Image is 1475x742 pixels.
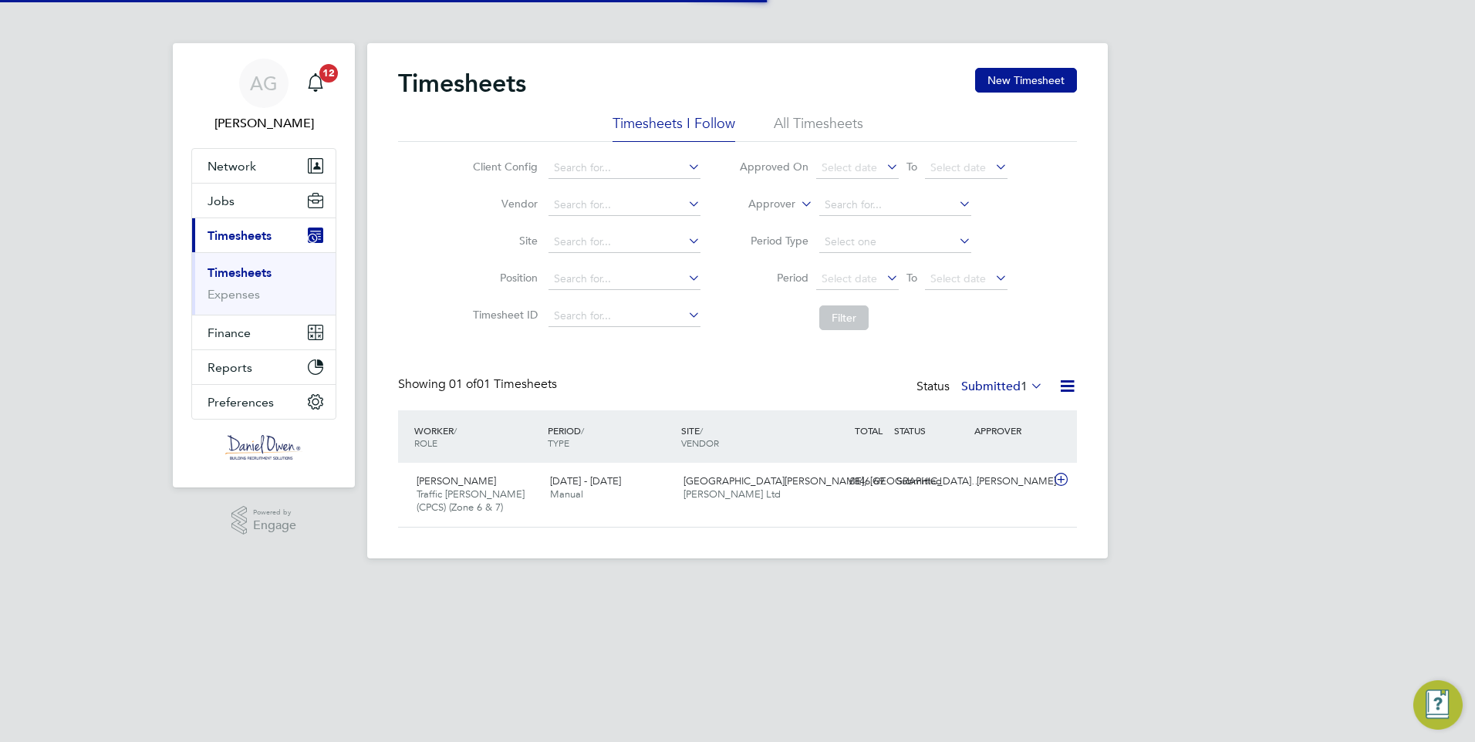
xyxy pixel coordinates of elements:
[192,315,336,349] button: Finance
[970,469,1051,494] div: [PERSON_NAME]
[613,114,735,142] li: Timesheets I Follow
[683,487,781,501] span: [PERSON_NAME] Ltd
[548,437,569,449] span: TYPE
[774,114,863,142] li: All Timesheets
[192,252,336,315] div: Timesheets
[208,287,260,302] a: Expenses
[681,437,719,449] span: VENDOR
[810,469,890,494] div: £846.69
[739,234,808,248] label: Period Type
[192,184,336,218] button: Jobs
[208,265,272,280] a: Timesheets
[916,376,1046,398] div: Status
[1021,379,1028,394] span: 1
[454,424,457,437] span: /
[819,305,869,330] button: Filter
[417,487,525,514] span: Traffic [PERSON_NAME] (CPCS) (Zone 6 & 7)
[468,160,538,174] label: Client Config
[319,64,338,83] span: 12
[544,417,677,457] div: PERIOD
[410,417,544,457] div: WORKER
[683,474,981,487] span: [GEOGRAPHIC_DATA][PERSON_NAME], [GEOGRAPHIC_DATA]…
[890,417,970,444] div: STATUS
[739,160,808,174] label: Approved On
[550,487,583,501] span: Manual
[902,268,922,288] span: To
[208,159,256,174] span: Network
[398,376,560,393] div: Showing
[548,305,700,327] input: Search for...
[417,474,496,487] span: [PERSON_NAME]
[468,271,538,285] label: Position
[468,308,538,322] label: Timesheet ID
[208,194,235,208] span: Jobs
[225,435,302,460] img: danielowen-logo-retina.png
[449,376,477,392] span: 01 of
[902,157,922,177] span: To
[822,160,877,174] span: Select date
[581,424,584,437] span: /
[250,73,278,93] span: AG
[191,59,336,133] a: AG[PERSON_NAME]
[822,272,877,285] span: Select date
[930,272,986,285] span: Select date
[192,149,336,183] button: Network
[231,506,297,535] a: Powered byEngage
[253,519,296,532] span: Engage
[208,228,272,243] span: Timesheets
[253,506,296,519] span: Powered by
[855,424,883,437] span: TOTAL
[414,437,437,449] span: ROLE
[192,385,336,419] button: Preferences
[975,68,1077,93] button: New Timesheet
[300,59,331,108] a: 12
[449,376,557,392] span: 01 Timesheets
[208,325,251,340] span: Finance
[1413,680,1463,730] button: Engage Resource Center
[819,231,971,253] input: Select one
[700,424,703,437] span: /
[191,114,336,133] span: Amy Garcia
[398,68,526,99] h2: Timesheets
[890,469,970,494] div: Submitted
[550,474,621,487] span: [DATE] - [DATE]
[930,160,986,174] span: Select date
[468,197,538,211] label: Vendor
[548,157,700,179] input: Search for...
[192,350,336,384] button: Reports
[191,435,336,460] a: Go to home page
[961,379,1043,394] label: Submitted
[208,360,252,375] span: Reports
[192,218,336,252] button: Timesheets
[739,271,808,285] label: Period
[208,395,274,410] span: Preferences
[548,194,700,216] input: Search for...
[548,268,700,290] input: Search for...
[970,417,1051,444] div: APPROVER
[726,197,795,212] label: Approver
[677,417,811,457] div: SITE
[173,43,355,487] nav: Main navigation
[819,194,971,216] input: Search for...
[468,234,538,248] label: Site
[548,231,700,253] input: Search for...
